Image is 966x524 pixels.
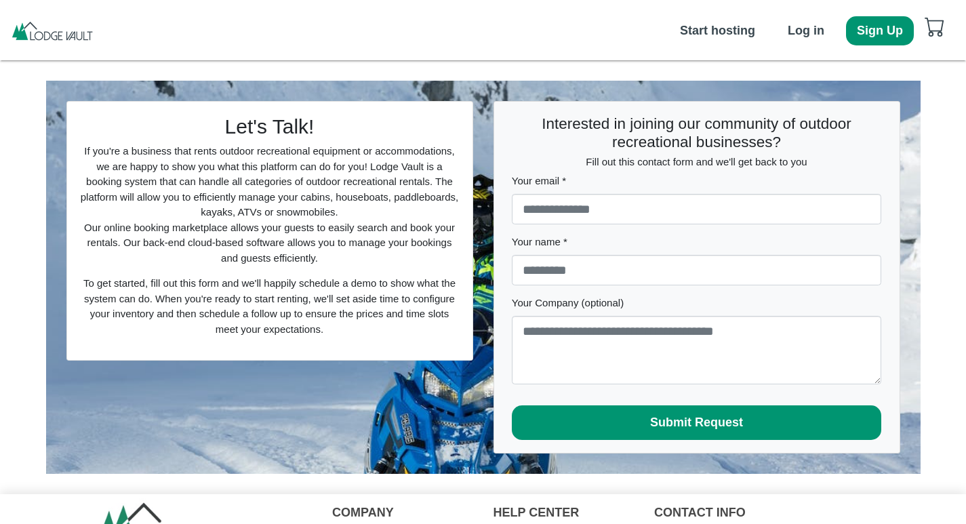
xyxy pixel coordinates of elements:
[512,235,882,250] label: Your name *
[512,296,882,311] label: Your Company (optional)
[777,16,835,45] button: Log in
[512,115,882,151] h4: Interested in joining our community of outdoor recreational businesses?
[79,276,460,337] p: To get started, fill out this form and we'll happily schedule a demo to show what the system can ...
[925,16,945,37] svg: cart
[67,102,472,360] div: If you're a business that rents outdoor recreational equipment or accommodations, we are happy to...
[857,24,903,37] b: Sign Up
[669,16,766,45] button: Start hosting
[10,20,94,41] img: pAKp5ICTv7cAAAAASUVORK5CYII=
[788,24,824,37] b: Log in
[512,405,882,440] button: Submit Request
[79,220,460,266] p: Our online booking marketplace allows your guests to easily search and book your rentals. Our bac...
[79,115,460,139] h2: Let's Talk!
[846,16,914,45] button: Sign Up
[512,156,882,168] h6: Fill out this contact form and we'll get back to you
[680,24,755,37] b: Start hosting
[650,416,743,429] b: Submit Request
[512,174,882,189] label: Your email *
